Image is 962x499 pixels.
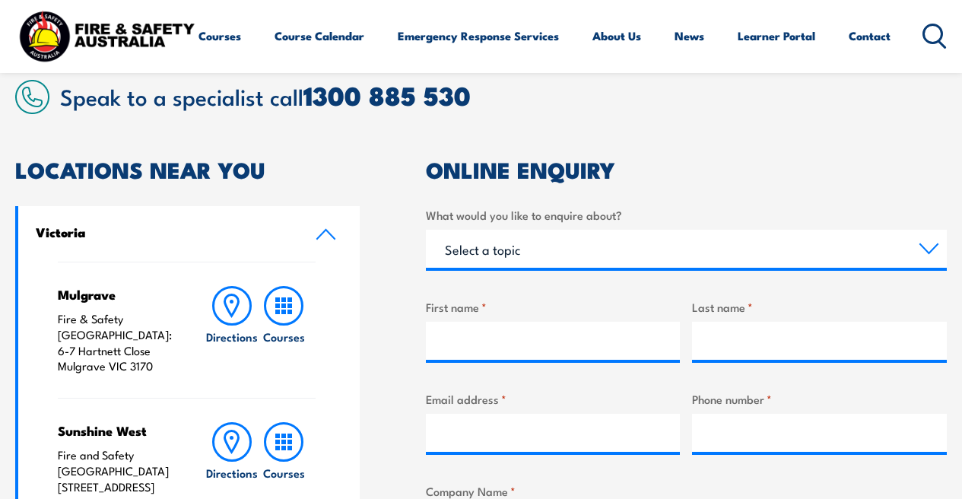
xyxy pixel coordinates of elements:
label: Email address [426,390,681,408]
h4: Sunshine West [58,422,177,439]
a: About Us [592,17,641,54]
label: What would you like to enquire about? [426,206,947,224]
a: 1300 885 530 [303,75,471,115]
h6: Courses [263,329,305,345]
h2: Speak to a specialist call [60,81,947,110]
label: First name [426,298,681,316]
a: Contact [849,17,891,54]
h2: LOCATIONS NEAR YOU [15,159,360,179]
a: Courses [198,17,241,54]
label: Last name [692,298,947,316]
a: Emergency Response Services [398,17,559,54]
h6: Directions [206,465,258,481]
h6: Directions [206,329,258,345]
h4: Mulgrave [58,286,177,303]
a: Victoria [18,206,360,262]
p: Fire & Safety [GEOGRAPHIC_DATA]: 6-7 Hartnett Close Mulgrave VIC 3170 [58,311,177,374]
a: Learner Portal [738,17,815,54]
a: Course Calendar [275,17,364,54]
h6: Courses [263,465,305,481]
a: Directions [206,286,258,374]
a: News [675,17,704,54]
h2: ONLINE ENQUIRY [426,159,947,179]
a: Courses [258,286,310,374]
h4: Victoria [36,224,292,240]
label: Phone number [692,390,947,408]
